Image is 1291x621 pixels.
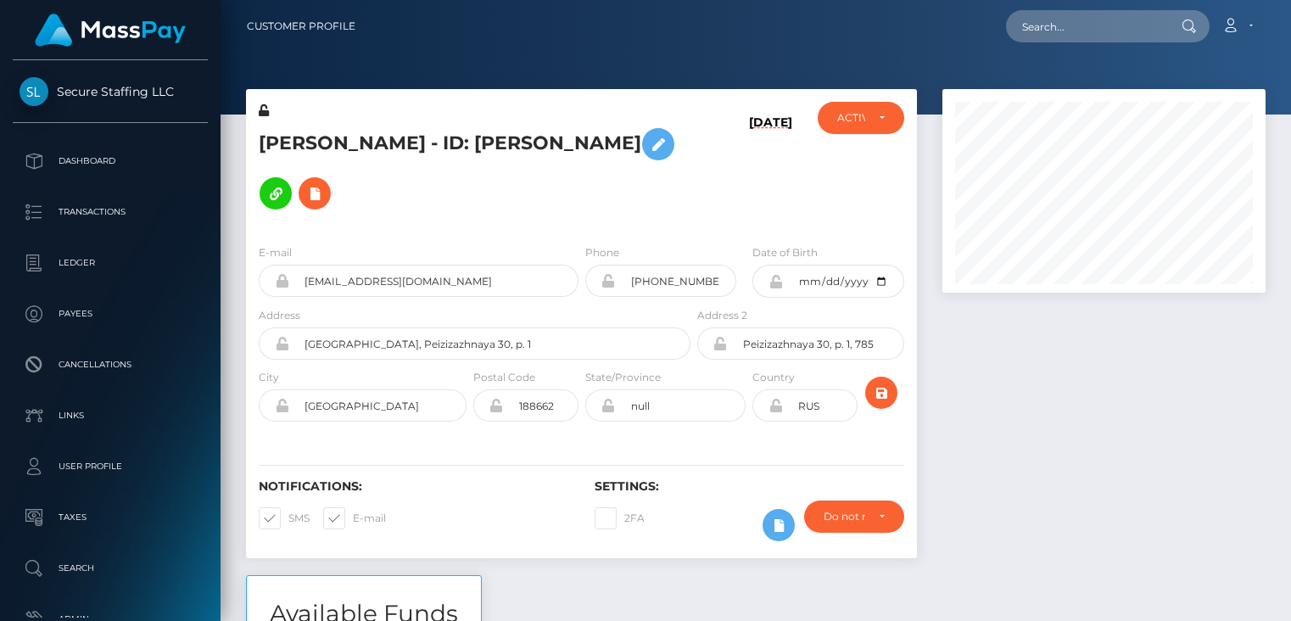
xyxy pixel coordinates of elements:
[20,403,201,428] p: Links
[13,344,208,386] a: Cancellations
[1006,10,1165,42] input: Search...
[259,479,569,494] h6: Notifications:
[13,84,208,99] span: Secure Staffing LLC
[595,507,645,529] label: 2FA
[837,111,865,125] div: ACTIVE
[473,370,535,385] label: Postal Code
[20,250,201,276] p: Ledger
[259,308,300,323] label: Address
[323,507,386,529] label: E-mail
[259,507,310,529] label: SMS
[20,352,201,378] p: Cancellations
[35,14,186,47] img: MassPay Logo
[247,8,355,44] a: Customer Profile
[259,245,292,260] label: E-mail
[595,479,905,494] h6: Settings:
[749,115,792,224] h6: [DATE]
[752,370,795,385] label: Country
[20,556,201,581] p: Search
[585,370,661,385] label: State/Province
[13,140,208,182] a: Dashboard
[13,191,208,233] a: Transactions
[20,301,201,327] p: Payees
[13,293,208,335] a: Payees
[20,505,201,530] p: Taxes
[20,454,201,479] p: User Profile
[259,370,279,385] label: City
[824,510,865,523] div: Do not require
[585,245,619,260] label: Phone
[20,148,201,174] p: Dashboard
[20,77,48,106] img: Secure Staffing LLC
[259,120,681,218] h5: [PERSON_NAME] - ID: [PERSON_NAME]
[13,496,208,539] a: Taxes
[13,242,208,284] a: Ledger
[752,245,818,260] label: Date of Birth
[13,394,208,437] a: Links
[818,102,904,134] button: ACTIVE
[13,547,208,590] a: Search
[697,308,747,323] label: Address 2
[804,501,904,533] button: Do not require
[13,445,208,488] a: User Profile
[20,199,201,225] p: Transactions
